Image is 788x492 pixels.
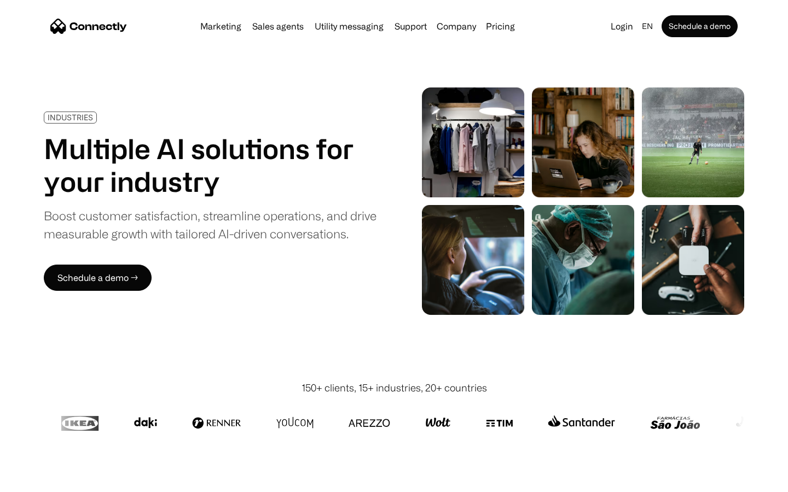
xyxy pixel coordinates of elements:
a: Schedule a demo [662,15,738,37]
ul: Language list [22,473,66,488]
div: 150+ clients, 15+ industries, 20+ countries [302,380,487,395]
a: Sales agents [248,22,308,31]
a: Pricing [482,22,519,31]
a: Support [390,22,431,31]
aside: Language selected: English [11,472,66,488]
div: Company [437,19,476,34]
a: Utility messaging [310,22,388,31]
div: Boost customer satisfaction, streamline operations, and drive measurable growth with tailored AI-... [44,207,376,243]
a: Login [606,19,638,34]
div: en [642,19,653,34]
a: Marketing [196,22,246,31]
div: INDUSTRIES [48,113,93,121]
a: Schedule a demo → [44,265,152,291]
h1: Multiple AI solutions for your industry [44,132,376,198]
